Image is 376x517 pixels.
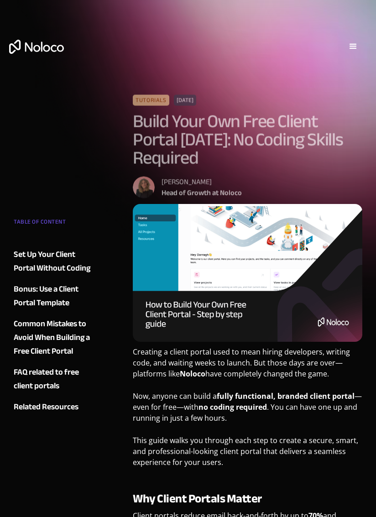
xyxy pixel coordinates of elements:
[14,317,94,358] a: Common Mistakes to Avoid When Building a Free Client Portal
[162,188,242,198] div: Head of Growth at Noloco
[133,346,362,386] p: Creating a client portal used to mean hiring developers, writing code, and waiting weeks to launc...
[133,435,362,475] p: This guide walks you through each step to create a secure, smart, and professional-looking client...
[180,369,205,379] strong: Noloco
[9,40,64,54] a: home
[14,215,94,233] div: TABLE OF CONTENT
[133,95,169,106] div: Tutorials
[133,487,262,510] strong: Why Client Portals Matter
[14,366,94,393] a: FAQ related to free client portals
[14,248,94,275] a: Set Up Your Client Portal Without Coding
[198,402,267,412] strong: no coding required
[217,391,355,401] strong: fully functional, branded client portal
[14,400,78,414] div: Related Resources
[174,95,196,106] div: [DATE]
[133,113,362,167] h1: Build Your Own Free Client Portal [DATE]: No Coding Skills Required
[133,391,362,430] p: Now, anyone can build a —even for free—with . You can have one up and running in just a few hours.
[14,282,94,310] a: Bonus: Use a Client Portal Template
[339,33,367,60] div: menu
[162,177,242,188] div: [PERSON_NAME]
[14,400,94,414] a: Related Resources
